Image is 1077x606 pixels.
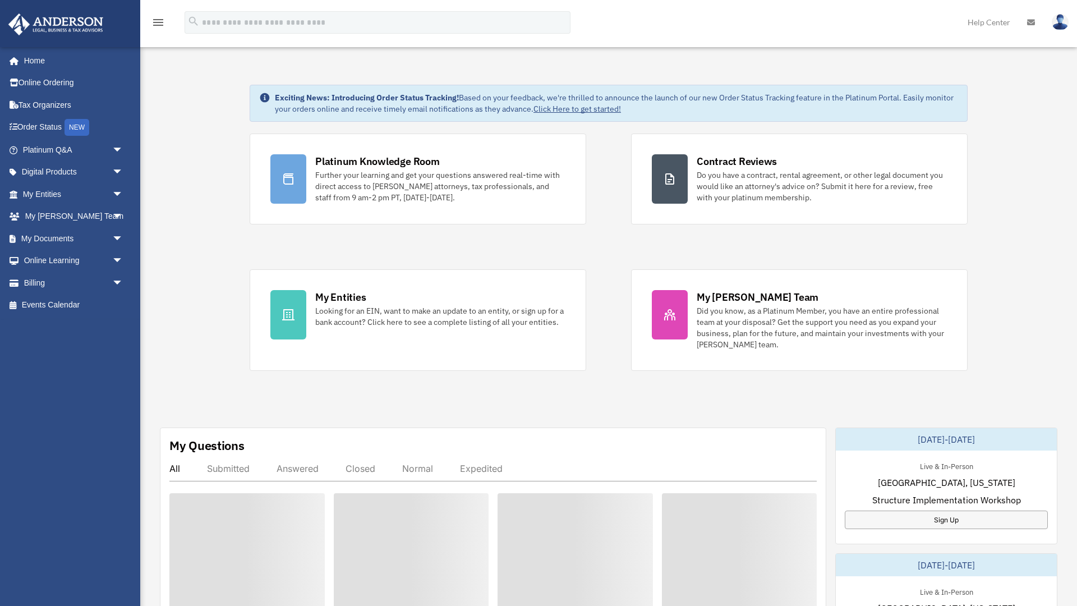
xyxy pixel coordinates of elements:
[872,493,1021,507] span: Structure Implementation Workshop
[275,92,958,114] div: Based on your feedback, we're thrilled to announce the launch of our new Order Status Tracking fe...
[275,93,459,103] strong: Exciting News: Introducing Order Status Tracking!
[5,13,107,35] img: Anderson Advisors Platinum Portal
[8,116,140,139] a: Order StatusNEW
[8,161,140,183] a: Digital Productsarrow_drop_down
[697,305,947,350] div: Did you know, as a Platinum Member, you have an entire professional team at your disposal? Get th...
[697,169,947,203] div: Do you have a contract, rental agreement, or other legal document you would like an attorney's ad...
[315,169,565,203] div: Further your learning and get your questions answered real-time with direct access to [PERSON_NAM...
[207,463,250,474] div: Submitted
[187,15,200,27] i: search
[112,139,135,162] span: arrow_drop_down
[169,437,245,454] div: My Questions
[8,183,140,205] a: My Entitiesarrow_drop_down
[315,290,366,304] div: My Entities
[169,463,180,474] div: All
[315,305,565,328] div: Looking for an EIN, want to make an update to an entity, or sign up for a bank account? Click her...
[277,463,319,474] div: Answered
[8,227,140,250] a: My Documentsarrow_drop_down
[112,183,135,206] span: arrow_drop_down
[112,227,135,250] span: arrow_drop_down
[8,250,140,272] a: Online Learningarrow_drop_down
[8,205,140,228] a: My [PERSON_NAME] Teamarrow_drop_down
[8,72,140,94] a: Online Ordering
[8,94,140,116] a: Tax Organizers
[112,161,135,184] span: arrow_drop_down
[112,272,135,295] span: arrow_drop_down
[346,463,375,474] div: Closed
[65,119,89,136] div: NEW
[151,16,165,29] i: menu
[631,134,968,224] a: Contract Reviews Do you have a contract, rental agreement, or other legal document you would like...
[8,294,140,316] a: Events Calendar
[697,154,777,168] div: Contract Reviews
[878,476,1015,489] span: [GEOGRAPHIC_DATA], [US_STATE]
[460,463,503,474] div: Expedited
[112,205,135,228] span: arrow_drop_down
[911,460,982,471] div: Live & In-Person
[250,134,586,224] a: Platinum Knowledge Room Further your learning and get your questions answered real-time with dire...
[911,585,982,597] div: Live & In-Person
[836,554,1057,576] div: [DATE]-[DATE]
[631,269,968,371] a: My [PERSON_NAME] Team Did you know, as a Platinum Member, you have an entire professional team at...
[1052,14,1069,30] img: User Pic
[8,49,135,72] a: Home
[697,290,818,304] div: My [PERSON_NAME] Team
[836,428,1057,451] div: [DATE]-[DATE]
[112,250,135,273] span: arrow_drop_down
[8,272,140,294] a: Billingarrow_drop_down
[402,463,433,474] div: Normal
[8,139,140,161] a: Platinum Q&Aarrow_drop_down
[533,104,621,114] a: Click Here to get started!
[151,20,165,29] a: menu
[845,511,1048,529] a: Sign Up
[250,269,586,371] a: My Entities Looking for an EIN, want to make an update to an entity, or sign up for a bank accoun...
[315,154,440,168] div: Platinum Knowledge Room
